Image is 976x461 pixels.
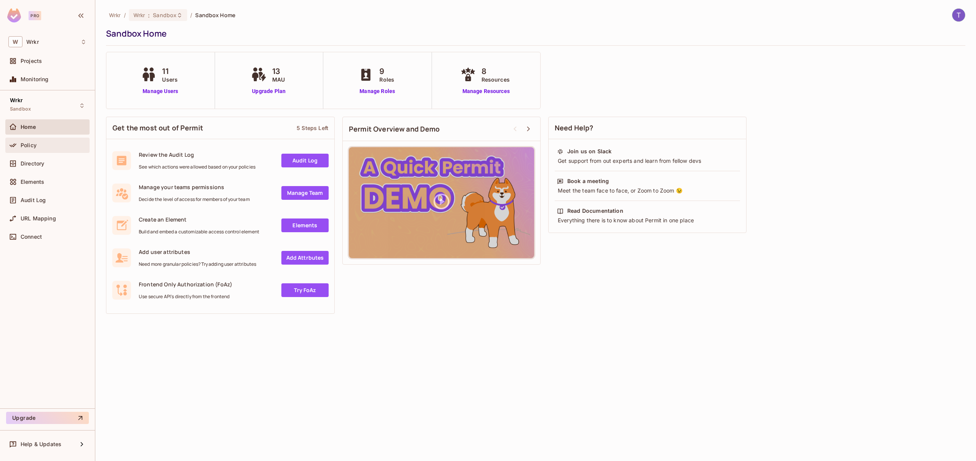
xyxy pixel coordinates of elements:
[6,412,89,424] button: Upgrade
[21,161,44,167] span: Directory
[133,11,145,19] span: Wrkr
[297,124,328,132] div: 5 Steps Left
[567,207,623,215] div: Read Documentation
[112,123,203,133] span: Get the most out of Permit
[567,148,612,155] div: Join us on Slack
[139,229,259,235] span: Build and embed a customizable access control element
[21,197,46,203] span: Audit Log
[21,441,61,447] span: Help & Updates
[249,87,289,95] a: Upgrade Plan
[109,11,121,19] span: the active workspace
[952,9,965,21] img: Thai Phan
[124,11,126,19] li: /
[459,87,514,95] a: Manage Resources
[139,261,256,267] span: Need more granular policies? Try adding user attributes
[281,283,329,297] a: Try FoAz
[139,216,259,223] span: Create an Element
[21,76,49,82] span: Monitoring
[379,75,394,84] span: Roles
[190,11,192,19] li: /
[21,179,44,185] span: Elements
[195,11,235,19] span: Sandbox Home
[356,87,398,95] a: Manage Roles
[29,11,41,20] div: Pro
[21,124,36,130] span: Home
[10,97,23,103] span: Wrkr
[148,12,150,18] span: :
[482,66,510,77] span: 8
[139,151,255,158] span: Review the Audit Log
[139,164,255,170] span: See which actions were allowed based on your policies
[139,248,256,255] span: Add user attributes
[139,183,250,191] span: Manage your teams permissions
[139,87,181,95] a: Manage Users
[139,281,232,288] span: Frontend Only Authorization (FoAz)
[21,58,42,64] span: Projects
[8,36,22,47] span: W
[139,294,232,300] span: Use secure API's directly from the frontend
[557,187,738,194] div: Meet the team face to face, or Zoom to Zoom 😉
[153,11,177,19] span: Sandbox
[482,75,510,84] span: Resources
[349,124,440,134] span: Permit Overview and Demo
[281,154,329,167] a: Audit Log
[281,251,329,265] a: Add Attrbutes
[272,66,285,77] span: 13
[106,28,962,39] div: Sandbox Home
[557,217,738,224] div: Everything there is to know about Permit in one place
[26,39,39,45] span: Workspace: Wrkr
[10,106,31,112] span: Sandbox
[557,157,738,165] div: Get support from out experts and learn from fellow devs
[162,75,178,84] span: Users
[281,186,329,200] a: Manage Team
[567,177,609,185] div: Book a meeting
[21,234,42,240] span: Connect
[21,142,37,148] span: Policy
[379,66,394,77] span: 9
[162,66,178,77] span: 11
[281,218,329,232] a: Elements
[21,215,56,222] span: URL Mapping
[139,196,250,202] span: Decide the level of access for members of your team
[555,123,594,133] span: Need Help?
[272,75,285,84] span: MAU
[7,8,21,22] img: SReyMgAAAABJRU5ErkJggg==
